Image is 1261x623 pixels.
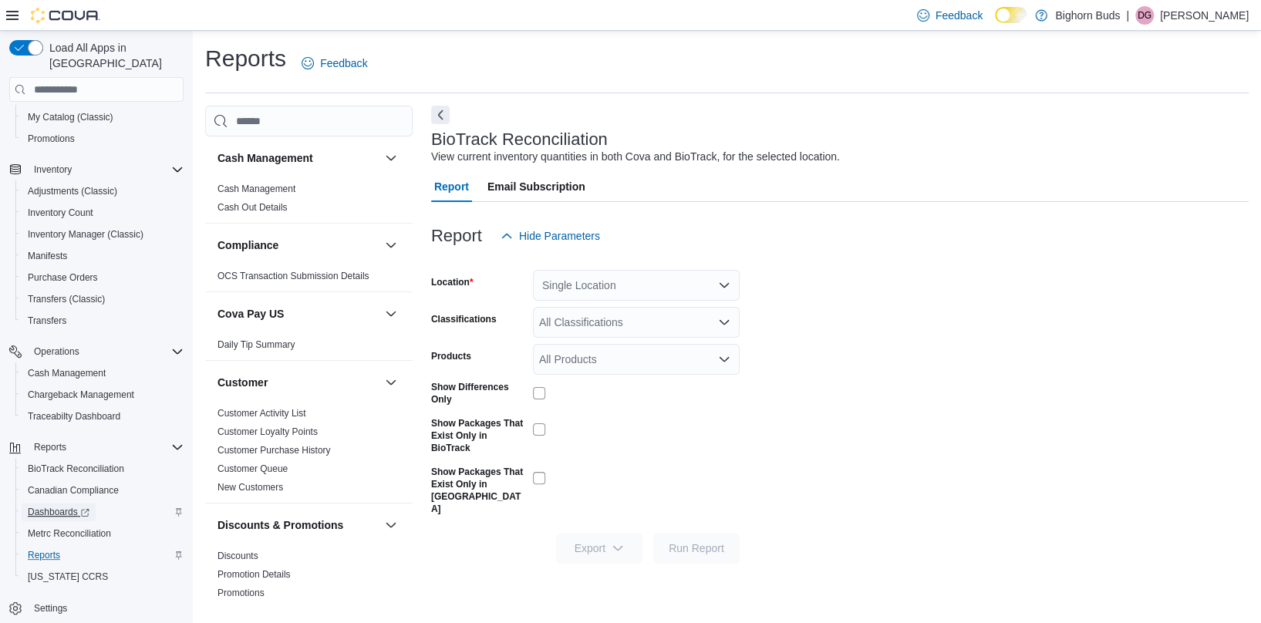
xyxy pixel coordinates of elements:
[217,306,284,322] h3: Cova Pay US
[15,288,190,310] button: Transfers (Classic)
[15,267,190,288] button: Purchase Orders
[205,404,413,503] div: Customer
[1160,6,1249,25] p: [PERSON_NAME]
[217,306,379,322] button: Cova Pay US
[22,407,126,426] a: Traceabilty Dashboard
[22,503,96,521] a: Dashboards
[217,569,291,580] a: Promotion Details
[22,225,150,244] a: Inventory Manager (Classic)
[28,389,134,401] span: Chargeback Management
[217,375,268,390] h3: Customer
[22,130,81,148] a: Promotions
[22,481,125,500] a: Canadian Compliance
[15,245,190,267] button: Manifests
[15,480,190,501] button: Canadian Compliance
[718,353,730,365] button: Open list of options
[431,227,482,245] h3: Report
[15,202,190,224] button: Inventory Count
[217,237,278,253] h3: Compliance
[22,386,140,404] a: Chargeback Management
[22,386,184,404] span: Chargeback Management
[1126,6,1129,25] p: |
[22,268,104,287] a: Purchase Orders
[22,182,123,200] a: Adjustments (Classic)
[382,516,400,534] button: Discounts & Promotions
[28,207,93,219] span: Inventory Count
[22,567,184,586] span: Washington CCRS
[217,338,295,351] span: Daily Tip Summary
[28,367,106,379] span: Cash Management
[205,180,413,223] div: Cash Management
[519,228,600,244] span: Hide Parameters
[28,438,72,456] button: Reports
[15,224,190,245] button: Inventory Manager (Classic)
[995,23,996,24] span: Dark Mode
[15,523,190,544] button: Metrc Reconciliation
[28,598,184,618] span: Settings
[217,463,288,474] a: Customer Queue
[28,160,78,179] button: Inventory
[15,406,190,427] button: Traceabilty Dashboard
[669,540,724,556] span: Run Report
[205,547,413,608] div: Discounts & Promotions
[431,149,840,165] div: View current inventory quantities in both Cova and BioTrack, for the selected location.
[217,375,379,390] button: Customer
[22,546,184,564] span: Reports
[217,426,318,437] a: Customer Loyalty Points
[217,463,288,475] span: Customer Queue
[217,550,258,562] span: Discounts
[22,460,184,478] span: BioTrack Reconciliation
[22,364,184,382] span: Cash Management
[217,183,295,195] span: Cash Management
[431,381,527,406] label: Show Differences Only
[217,482,283,493] a: New Customers
[28,133,75,145] span: Promotions
[28,599,73,618] a: Settings
[3,436,190,458] button: Reports
[217,517,379,533] button: Discounts & Promotions
[22,247,73,265] a: Manifests
[22,311,184,330] span: Transfers
[431,313,497,325] label: Classifications
[28,315,66,327] span: Transfers
[22,182,184,200] span: Adjustments (Classic)
[217,481,283,493] span: New Customers
[1135,6,1154,25] div: Darian Gregory
[205,335,413,360] div: Cova Pay US
[28,250,67,262] span: Manifests
[28,185,117,197] span: Adjustments (Classic)
[217,271,369,281] a: OCS Transaction Submission Details
[936,8,983,23] span: Feedback
[565,533,633,564] span: Export
[217,237,379,253] button: Compliance
[22,130,184,148] span: Promotions
[15,310,190,332] button: Transfers
[22,225,184,244] span: Inventory Manager (Classic)
[28,506,89,518] span: Dashboards
[28,228,143,241] span: Inventory Manager (Classic)
[295,48,373,79] a: Feedback
[217,426,318,438] span: Customer Loyalty Points
[28,342,86,361] button: Operations
[217,339,295,350] a: Daily Tip Summary
[22,407,184,426] span: Traceabilty Dashboard
[15,384,190,406] button: Chargeback Management
[22,524,184,543] span: Metrc Reconciliation
[15,544,190,566] button: Reports
[494,221,606,251] button: Hide Parameters
[22,567,114,586] a: [US_STATE] CCRS
[382,149,400,167] button: Cash Management
[22,290,111,308] a: Transfers (Classic)
[28,111,113,123] span: My Catalog (Classic)
[205,43,286,74] h1: Reports
[431,417,527,454] label: Show Packages That Exist Only in BioTrack
[28,438,184,456] span: Reports
[431,276,474,288] label: Location
[15,106,190,128] button: My Catalog (Classic)
[22,546,66,564] a: Reports
[22,204,99,222] a: Inventory Count
[382,236,400,254] button: Compliance
[217,184,295,194] a: Cash Management
[217,407,306,419] span: Customer Activity List
[431,350,471,362] label: Products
